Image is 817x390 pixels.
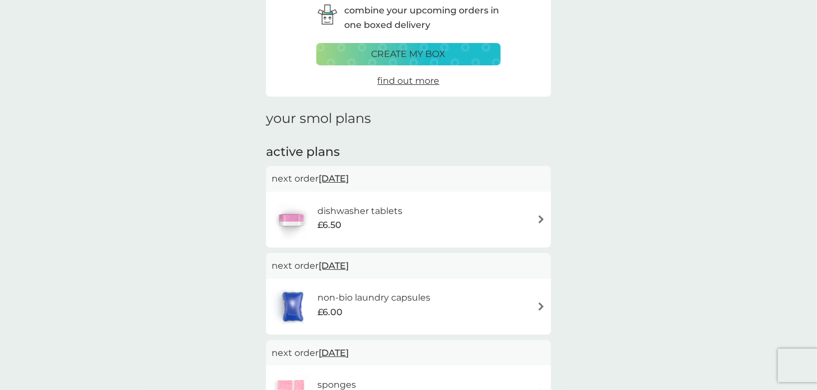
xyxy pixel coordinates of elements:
[317,218,341,232] span: £6.50
[537,215,545,223] img: arrow right
[317,305,343,320] span: £6.00
[272,172,545,186] p: next order
[266,144,551,161] h2: active plans
[316,43,501,65] button: create my box
[537,302,545,311] img: arrow right
[319,342,349,364] span: [DATE]
[317,291,430,305] h6: non-bio laundry capsules
[272,346,545,360] p: next order
[266,111,551,127] h1: your smol plans
[317,204,402,218] h6: dishwasher tablets
[344,3,501,32] p: combine your upcoming orders in one boxed delivery
[319,168,349,189] span: [DATE]
[272,259,545,273] p: next order
[272,200,311,239] img: dishwasher tablets
[378,75,440,86] span: find out more
[372,47,446,61] p: create my box
[272,287,314,326] img: non-bio laundry capsules
[378,74,440,88] a: find out more
[319,255,349,277] span: [DATE]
